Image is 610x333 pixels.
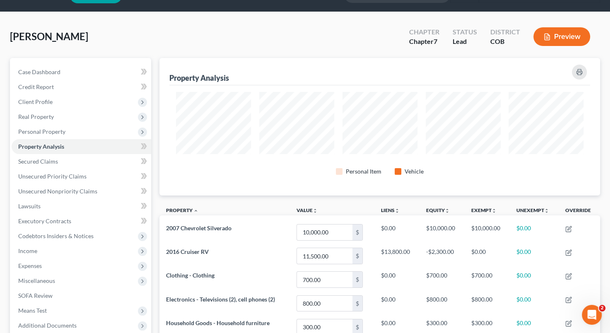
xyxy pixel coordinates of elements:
[374,244,420,268] td: $13,800.00
[395,208,400,213] i: unfold_more
[426,207,450,213] a: Equityunfold_more
[509,244,558,268] td: $0.00
[12,288,151,303] a: SOFA Review
[166,296,275,303] span: Electronics - Televisions (2), cell phones (2)
[453,37,477,46] div: Lead
[18,83,54,90] span: Credit Report
[297,207,318,213] a: Valueunfold_more
[374,268,420,292] td: $0.00
[12,184,151,199] a: Unsecured Nonpriority Claims
[12,199,151,214] a: Lawsuits
[352,224,362,240] div: $
[533,27,590,46] button: Preview
[490,27,520,37] div: District
[420,244,465,268] td: -$2,300.00
[374,292,420,315] td: $0.00
[18,113,54,120] span: Real Property
[12,154,151,169] a: Secured Claims
[409,37,439,46] div: Chapter
[166,224,231,232] span: 2007 Chevrolet Silverado
[18,173,87,180] span: Unsecured Priority Claims
[471,207,497,213] a: Exemptunfold_more
[492,208,497,213] i: unfold_more
[409,27,439,37] div: Chapter
[18,322,77,329] span: Additional Documents
[12,169,151,184] a: Unsecured Priority Claims
[10,30,88,42] span: [PERSON_NAME]
[193,208,198,213] i: expand_less
[12,214,151,229] a: Executory Contracts
[352,272,362,287] div: $
[297,296,352,311] input: 0.00
[582,305,602,325] iframe: Intercom live chat
[12,80,151,94] a: Credit Report
[169,73,229,83] div: Property Analysis
[420,292,465,315] td: $800.00
[166,207,198,213] a: Property expand_less
[544,208,549,213] i: unfold_more
[18,128,65,135] span: Personal Property
[18,232,94,239] span: Codebtors Insiders & Notices
[346,167,381,176] div: Personal Item
[352,248,362,264] div: $
[18,262,42,269] span: Expenses
[599,305,605,311] span: 2
[509,220,558,244] td: $0.00
[166,319,270,326] span: Household Goods - Household furniture
[516,207,549,213] a: Unexemptunfold_more
[352,296,362,311] div: $
[297,224,352,240] input: 0.00
[18,277,55,284] span: Miscellaneous
[18,292,53,299] span: SOFA Review
[559,202,600,221] th: Override
[490,37,520,46] div: COB
[18,247,37,254] span: Income
[445,208,450,213] i: unfold_more
[381,207,400,213] a: Liensunfold_more
[405,167,424,176] div: Vehicle
[18,68,60,75] span: Case Dashboard
[18,158,58,165] span: Secured Claims
[434,37,437,45] span: 7
[297,248,352,264] input: 0.00
[18,307,47,314] span: Means Test
[18,143,64,150] span: Property Analysis
[420,268,465,292] td: $700.00
[374,220,420,244] td: $0.00
[166,248,209,255] span: 2016 Cruiser RV
[465,220,510,244] td: $10,000.00
[453,27,477,37] div: Status
[465,268,510,292] td: $700.00
[465,292,510,315] td: $800.00
[18,203,41,210] span: Lawsuits
[18,98,53,105] span: Client Profile
[18,217,71,224] span: Executory Contracts
[465,244,510,268] td: $0.00
[509,292,558,315] td: $0.00
[509,268,558,292] td: $0.00
[420,220,465,244] td: $10,000.00
[166,272,215,279] span: Clothing - Clothing
[12,139,151,154] a: Property Analysis
[12,65,151,80] a: Case Dashboard
[18,188,97,195] span: Unsecured Nonpriority Claims
[297,272,352,287] input: 0.00
[313,208,318,213] i: unfold_more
